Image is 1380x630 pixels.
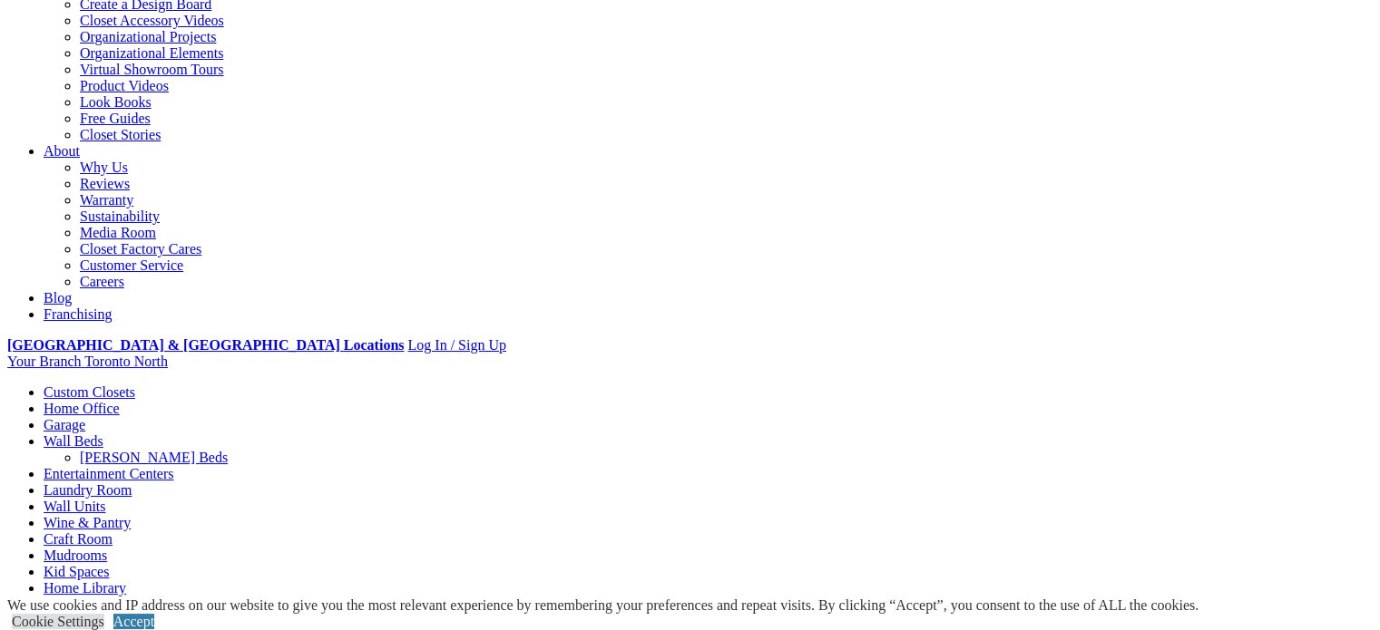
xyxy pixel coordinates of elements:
a: Cookie Settings [12,614,104,629]
a: Home Office [44,401,120,416]
div: We use cookies and IP address on our website to give you the most relevant experience by remember... [7,597,1199,614]
a: Wall Beds [44,433,103,449]
a: Log In / Sign Up [407,337,505,353]
a: Blog [44,290,72,305]
a: Wine & Pantry [44,515,131,530]
a: Look Books [80,94,152,110]
a: Your Branch Toronto North [7,354,168,369]
a: Kid Spaces [44,564,109,579]
a: Wall Units [44,499,105,514]
a: [PERSON_NAME] Beds [80,450,228,465]
a: Product Videos [80,78,169,93]
a: Accept [113,614,154,629]
a: More menu text will display only on big screen [44,596,75,612]
a: Organizational Elements [80,45,223,61]
a: Warranty [80,192,133,208]
a: Organizational Projects [80,29,216,44]
a: [GEOGRAPHIC_DATA] & [GEOGRAPHIC_DATA] Locations [7,337,404,353]
span: Your Branch [7,354,81,369]
a: Closet Stories [80,127,161,142]
a: Sustainability [80,208,160,224]
a: Custom Closets [44,384,135,400]
a: Laundry Room [44,482,132,498]
a: About [44,143,80,159]
a: Entertainment Centers [44,466,174,481]
a: Reviews [80,176,130,191]
a: Free Guides [80,111,151,126]
a: Media Room [80,225,156,240]
a: Mudrooms [44,548,107,563]
a: Closet Accessory Videos [80,13,224,28]
a: Careers [80,274,124,289]
a: Closet Factory Cares [80,241,201,257]
a: Why Us [80,160,128,175]
a: Virtual Showroom Tours [80,62,224,77]
a: Franchising [44,306,113,322]
a: Home Library [44,580,126,596]
span: Toronto North [84,354,168,369]
a: Craft Room [44,531,113,547]
a: Customer Service [80,257,183,273]
a: Garage [44,417,85,432]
